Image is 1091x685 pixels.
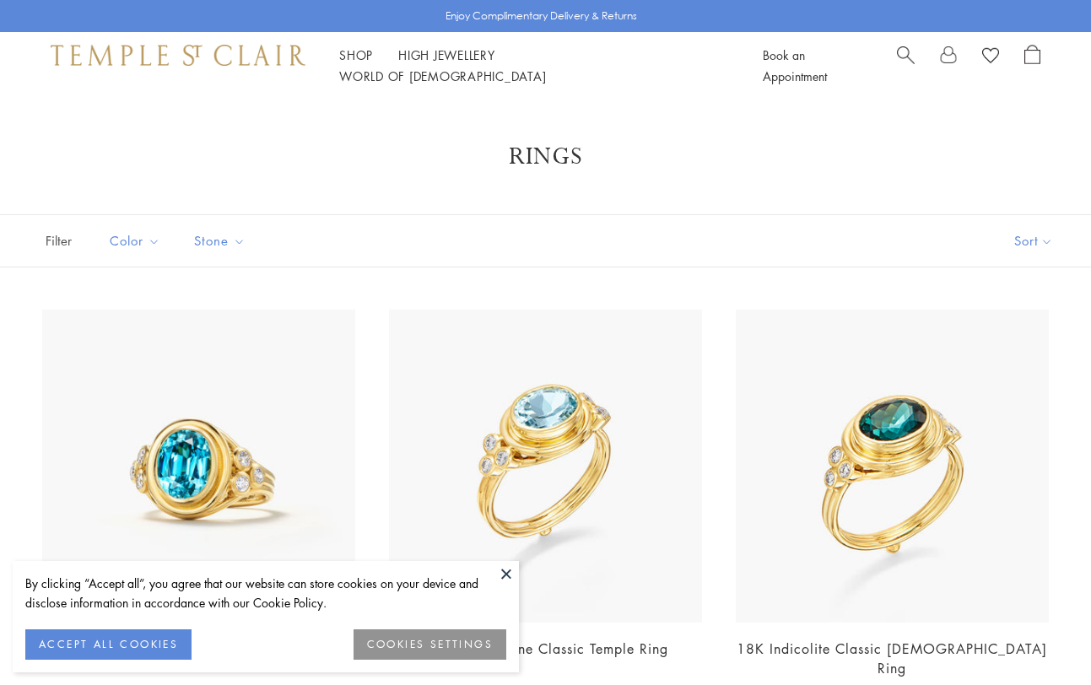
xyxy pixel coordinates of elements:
a: ShopShop [339,46,373,63]
a: 18K Indicolite Classic [DEMOGRAPHIC_DATA] Ring [737,639,1047,677]
a: Open Shopping Bag [1024,45,1040,87]
a: 18K Aquamarine Classic Temple Ring [422,639,668,658]
h1: Rings [68,142,1023,172]
a: View Wishlist [982,45,999,70]
iframe: Gorgias live chat messenger [1007,606,1074,668]
div: By clicking “Accept all”, you agree that our website can store cookies on your device and disclos... [25,574,506,612]
button: COOKIES SETTINGS [354,629,506,660]
img: 18K Indicolite Classic Temple Ring [736,310,1049,623]
p: Enjoy Complimentary Delivery & Returns [446,8,637,24]
span: Stone [186,230,258,251]
button: Color [97,222,173,260]
img: 18K Blue Zircon Classic Temple Ring [42,310,355,623]
span: Color [101,230,173,251]
button: ACCEPT ALL COOKIES [25,629,192,660]
img: Temple St. Clair [51,45,305,65]
a: Search [897,45,915,87]
a: High JewelleryHigh Jewellery [398,46,495,63]
img: 18K Aquamarine Classic Temple Ring [389,310,702,623]
a: World of [DEMOGRAPHIC_DATA]World of [DEMOGRAPHIC_DATA] [339,67,546,84]
button: Stone [181,222,258,260]
a: Book an Appointment [763,46,827,84]
nav: Main navigation [339,45,725,87]
button: Show sort by [976,215,1091,267]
